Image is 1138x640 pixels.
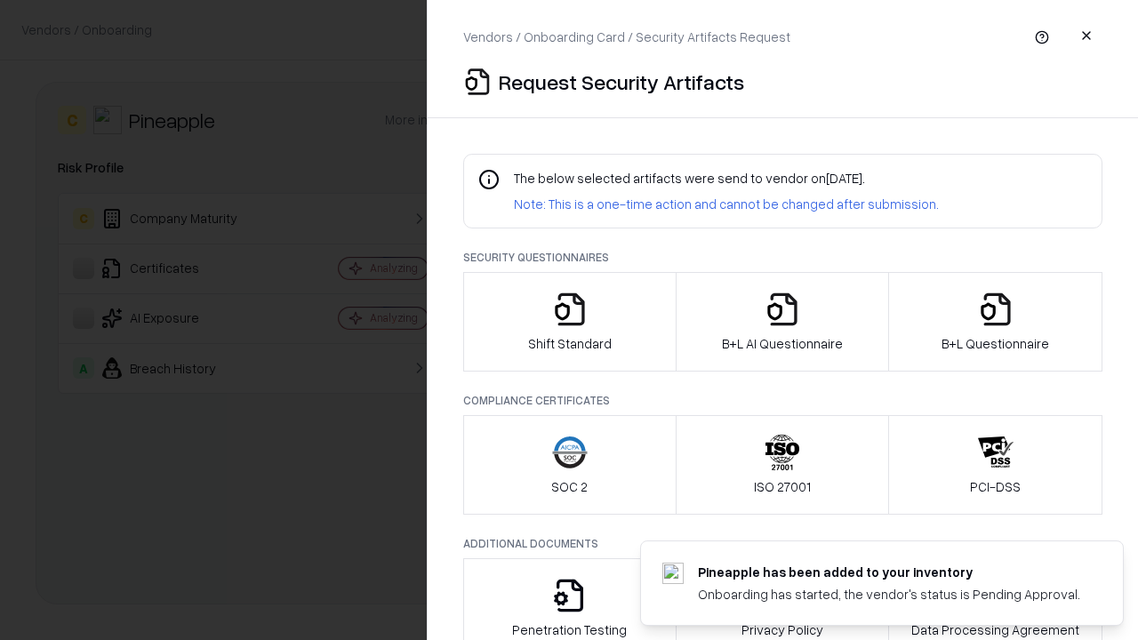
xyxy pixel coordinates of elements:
p: Penetration Testing [512,620,627,639]
p: Note: This is a one-time action and cannot be changed after submission. [514,195,939,213]
img: pineappleenergy.com [662,563,684,584]
p: Request Security Artifacts [499,68,744,96]
div: Pineapple has been added to your inventory [698,563,1080,581]
p: B+L Questionnaire [942,334,1049,353]
p: PCI-DSS [970,477,1021,496]
p: The below selected artifacts were send to vendor on [DATE] . [514,169,939,188]
button: B+L AI Questionnaire [676,272,890,372]
p: ISO 27001 [754,477,811,496]
button: ISO 27001 [676,415,890,515]
button: SOC 2 [463,415,677,515]
p: B+L AI Questionnaire [722,334,843,353]
p: Vendors / Onboarding Card / Security Artifacts Request [463,28,790,46]
p: SOC 2 [551,477,588,496]
p: Privacy Policy [741,620,823,639]
div: Onboarding has started, the vendor's status is Pending Approval. [698,585,1080,604]
p: Security Questionnaires [463,250,1102,265]
button: PCI-DSS [888,415,1102,515]
p: Data Processing Agreement [911,620,1079,639]
button: Shift Standard [463,272,677,372]
button: B+L Questionnaire [888,272,1102,372]
p: Compliance Certificates [463,393,1102,408]
p: Additional Documents [463,536,1102,551]
p: Shift Standard [528,334,612,353]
